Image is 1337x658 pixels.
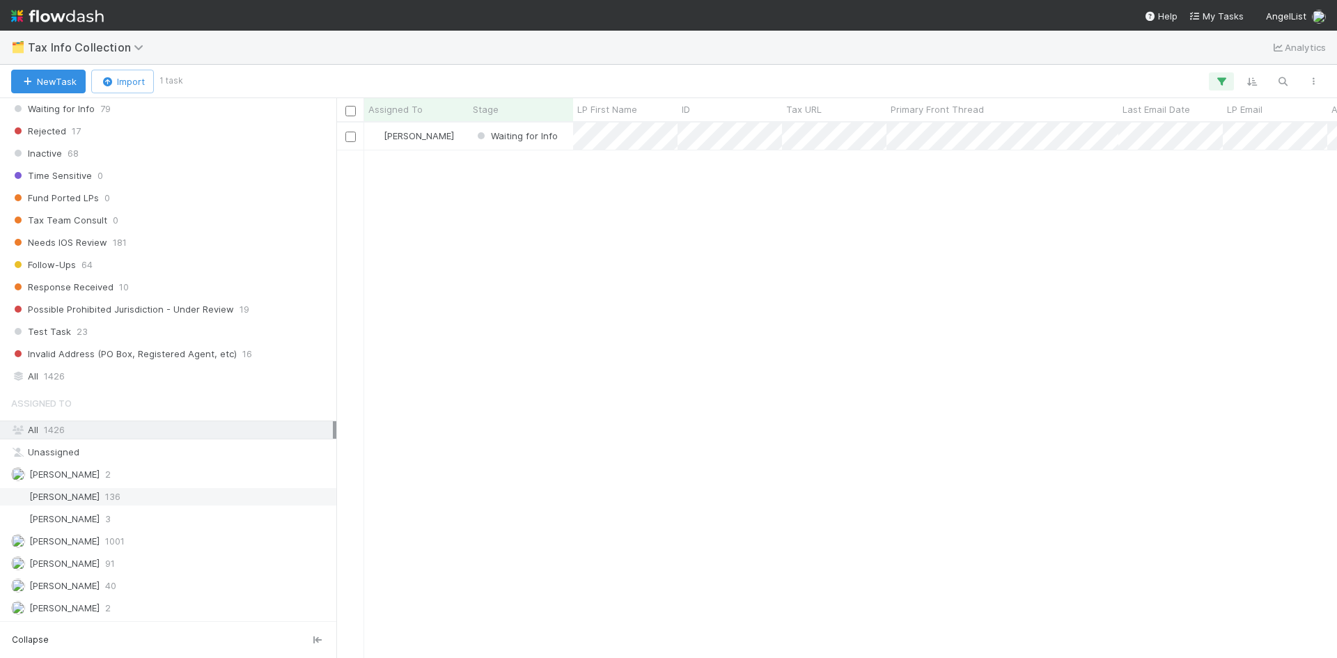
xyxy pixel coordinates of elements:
[1123,102,1190,116] span: Last Email Date
[11,189,99,207] span: Fund Ported LPs
[11,534,25,548] img: avatar_ec94f6e9-05c5-4d36-a6c8-d0cea77c3c29.png
[1312,10,1326,24] img: avatar_0c8687a4-28be-40e9-aba5-f69283dcd0e7.png
[29,602,100,613] span: [PERSON_NAME]
[105,555,115,572] span: 91
[242,345,252,363] span: 16
[240,301,249,318] span: 19
[1271,39,1326,56] a: Analytics
[11,323,71,340] span: Test Task
[384,130,454,141] span: [PERSON_NAME]
[104,189,110,207] span: 0
[72,123,81,140] span: 17
[11,368,333,385] div: All
[11,123,66,140] span: Rejected
[345,106,356,116] input: Toggle All Rows Selected
[11,579,25,593] img: avatar_7d83f73c-397d-4044-baf2-bb2da42e298f.png
[29,580,100,591] span: [PERSON_NAME]
[105,533,125,550] span: 1001
[11,489,25,503] img: avatar_1a1d5361-16dd-4910-a949-020dcd9f55a3.png
[105,600,111,617] span: 2
[473,102,499,116] span: Stage
[11,421,333,439] div: All
[11,212,107,229] span: Tax Team Consult
[113,212,118,229] span: 0
[11,41,25,53] span: 🗂️
[577,102,637,116] span: LP First Name
[12,634,49,646] span: Collapse
[474,130,558,141] span: Waiting for Info
[11,601,25,615] img: avatar_0c8687a4-28be-40e9-aba5-f69283dcd0e7.png
[77,323,88,340] span: 23
[11,389,72,417] span: Assigned To
[11,234,107,251] span: Needs IOS Review
[44,424,65,435] span: 1426
[11,4,104,28] img: logo-inverted-e16ddd16eac7371096b0.svg
[68,145,79,162] span: 68
[44,368,65,385] span: 1426
[29,558,100,569] span: [PERSON_NAME]
[11,100,95,118] span: Waiting for Info
[119,279,129,296] span: 10
[91,70,154,93] button: Import
[11,256,76,274] span: Follow-Ups
[28,40,150,54] span: Tax Info Collection
[29,513,100,524] span: [PERSON_NAME]
[368,102,423,116] span: Assigned To
[105,510,111,528] span: 3
[11,467,25,481] img: avatar_cea4b3df-83b6-44b5-8b06-f9455c333edc.png
[11,70,86,93] button: NewTask
[11,279,114,296] span: Response Received
[11,301,234,318] span: Possible Prohibited Jurisdiction - Under Review
[11,512,25,526] img: avatar_8e0a024e-b700-4f9f-aecf-6f1e79dccd3c.png
[97,167,103,185] span: 0
[370,130,382,141] img: avatar_0c8687a4-28be-40e9-aba5-f69283dcd0e7.png
[11,145,62,162] span: Inactive
[1189,10,1244,22] span: My Tasks
[786,102,822,116] span: Tax URL
[29,535,100,547] span: [PERSON_NAME]
[105,466,111,483] span: 2
[159,75,183,87] small: 1 task
[370,129,454,143] div: [PERSON_NAME]
[81,256,93,274] span: 64
[11,345,237,363] span: Invalid Address (PO Box, Registered Agent, etc)
[29,491,100,502] span: [PERSON_NAME]
[105,488,120,506] span: 136
[891,102,984,116] span: Primary Front Thread
[100,100,111,118] span: 79
[11,444,333,461] div: Unassigned
[29,469,100,480] span: [PERSON_NAME]
[345,132,356,142] input: Toggle Row Selected
[105,577,116,595] span: 40
[1144,9,1178,23] div: Help
[1227,102,1262,116] span: LP Email
[474,129,558,143] div: Waiting for Info
[11,556,25,570] img: avatar_99e80e95-8f0d-4917-ae3c-b5dad577a2b5.png
[1266,10,1306,22] span: AngelList
[11,167,92,185] span: Time Sensitive
[1189,9,1244,23] a: My Tasks
[113,234,127,251] span: 181
[682,102,690,116] span: ID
